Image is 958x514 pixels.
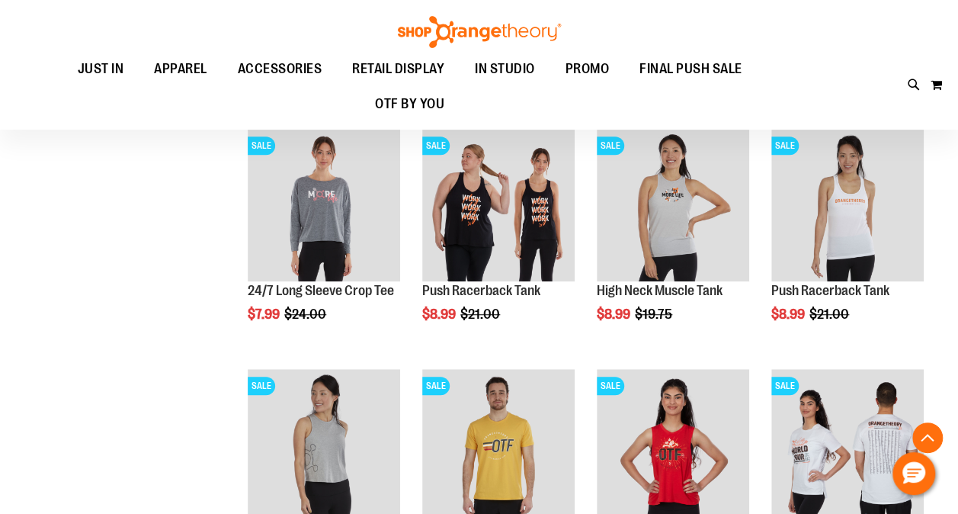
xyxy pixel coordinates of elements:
[550,52,625,87] a: PROMO
[154,52,207,86] span: APPAREL
[422,137,450,155] span: SALE
[771,129,924,284] a: Product image for Push Racerback TankSALE
[422,129,575,284] a: Product image for Push Racerback TankSALE
[624,52,758,86] a: FINAL PUSH SALE
[597,129,749,281] img: Product image for High Neck Muscle Tank
[589,121,757,361] div: product
[460,52,550,87] a: IN STUDIO
[352,52,444,86] span: RETAIL DISPLAY
[771,283,889,298] a: Push Racerback Tank
[771,137,799,155] span: SALE
[422,129,575,281] img: Product image for Push Racerback Tank
[248,129,400,284] a: Product image for 24/7 Long Sleeve Crop TeeSALE
[912,422,943,453] button: Back To Top
[248,377,275,395] span: SALE
[284,307,328,322] span: $24.00
[360,87,460,122] a: OTF BY YOU
[597,283,723,298] a: High Neck Muscle Tank
[771,377,799,395] span: SALE
[139,52,223,87] a: APPAREL
[597,377,624,395] span: SALE
[460,307,502,322] span: $21.00
[597,129,749,284] a: Product image for High Neck Muscle TankSALE
[597,307,633,322] span: $8.99
[248,307,282,322] span: $7.99
[764,121,931,361] div: product
[248,283,394,298] a: 24/7 Long Sleeve Crop Tee
[639,52,742,86] span: FINAL PUSH SALE
[78,52,124,86] span: JUST IN
[248,137,275,155] span: SALE
[62,52,139,87] a: JUST IN
[771,307,807,322] span: $8.99
[422,307,458,322] span: $8.99
[248,129,400,281] img: Product image for 24/7 Long Sleeve Crop Tee
[597,137,624,155] span: SALE
[475,52,535,86] span: IN STUDIO
[566,52,610,86] span: PROMO
[422,377,450,395] span: SALE
[240,121,408,361] div: product
[396,16,563,48] img: Shop Orangetheory
[635,307,674,322] span: $19.75
[422,283,540,298] a: Push Racerback Tank
[771,129,924,281] img: Product image for Push Racerback Tank
[809,307,851,322] span: $21.00
[892,452,935,495] button: Hello, have a question? Let’s chat.
[375,87,444,121] span: OTF BY YOU
[238,52,322,86] span: ACCESSORIES
[337,52,460,87] a: RETAIL DISPLAY
[223,52,338,87] a: ACCESSORIES
[415,121,582,361] div: product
